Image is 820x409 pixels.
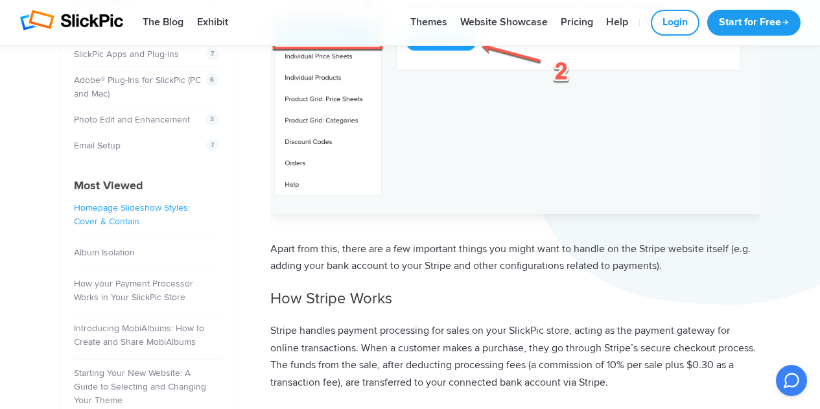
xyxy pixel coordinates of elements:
[206,47,218,60] span: 7
[270,240,760,275] p: Apart from this, there are a few important things you might want to handle on the Stripe website ...
[205,113,218,126] span: 3
[74,140,121,151] a: Email Setup
[270,288,760,310] h3: How Stripe Works
[74,323,204,347] a: Introducing MobiAlbums: How to Create and Share MobiAlbums
[74,49,179,60] a: SlickPic Apps and Plug-ins
[205,73,218,86] span: 6
[74,247,135,258] a: Album Isolation
[74,278,193,303] a: How your Payment Processor Works in Your SlickPic Store
[74,202,190,227] a: Homepage Slideshow Styles: Cover & Contain
[74,368,206,406] a: Starting Your New Website: A Guide to Selecting and Changing Your Theme
[206,139,218,152] span: 7
[74,114,190,125] a: Photo Edit and Enhancement
[74,177,222,194] h4: Most Viewed
[270,322,760,391] p: Stripe handles payment processing for sales on your SlickPic store, acting as the payment gateway...
[74,75,201,99] a: Adobe® Plug-Ins for SlickPic (PC and Mac)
